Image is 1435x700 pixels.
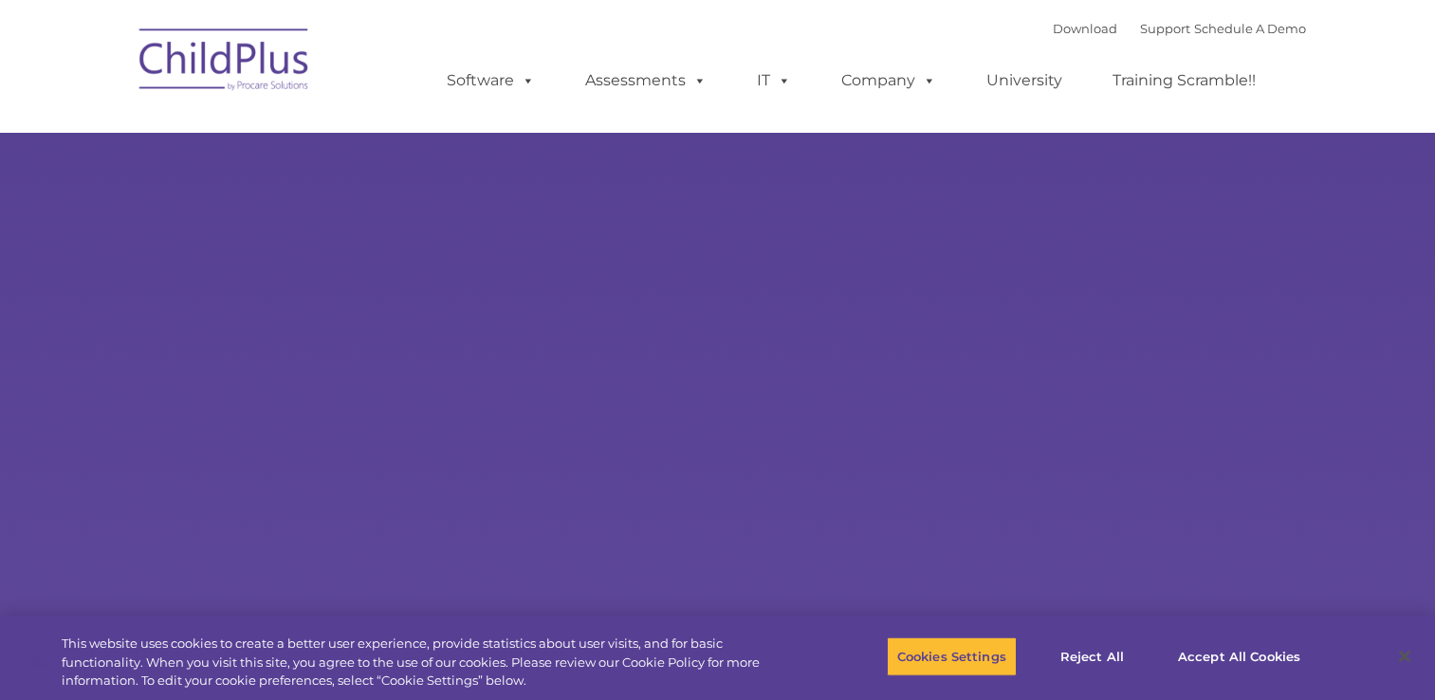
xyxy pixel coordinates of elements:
a: Support [1140,21,1190,36]
button: Reject All [1033,636,1151,676]
a: Software [428,62,554,100]
font: | [1053,21,1306,36]
a: Assessments [566,62,726,100]
a: Training Scramble!! [1094,62,1275,100]
a: Schedule A Demo [1194,21,1306,36]
a: IT [738,62,810,100]
a: University [967,62,1081,100]
a: Company [822,62,955,100]
a: Download [1053,21,1117,36]
button: Close [1384,636,1426,677]
button: Cookies Settings [887,636,1017,676]
button: Accept All Cookies [1168,636,1311,676]
img: ChildPlus by Procare Solutions [130,15,320,110]
div: This website uses cookies to create a better user experience, provide statistics about user visit... [62,635,789,691]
